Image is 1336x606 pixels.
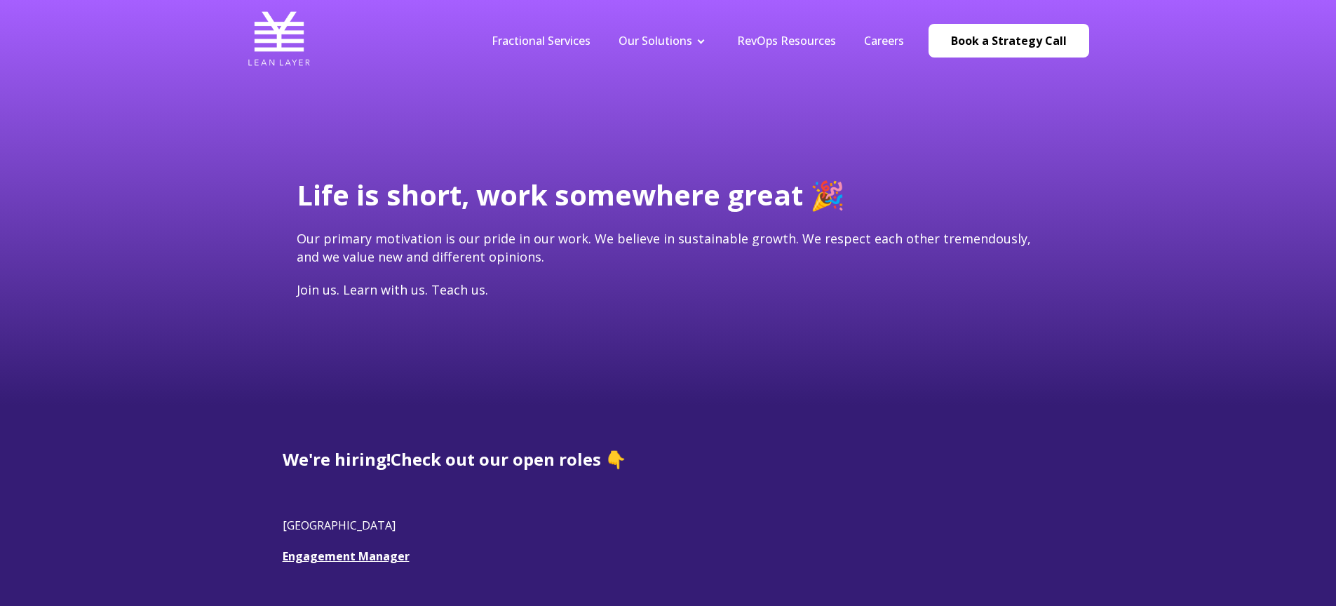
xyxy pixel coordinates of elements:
img: Lean Layer Logo [248,7,311,70]
a: Book a Strategy Call [929,24,1089,58]
a: RevOps Resources [737,33,836,48]
span: Our primary motivation is our pride in our work. We believe in sustainable growth. We respect eac... [297,230,1031,264]
a: Our Solutions [619,33,692,48]
a: Careers [864,33,904,48]
span: Life is short, work somewhere great 🎉 [297,175,845,214]
span: [GEOGRAPHIC_DATA] [283,518,396,533]
span: Check out our open roles 👇 [391,447,626,471]
span: We're hiring! [283,447,391,471]
span: Join us. Learn with us. Teach us. [297,281,488,298]
a: Fractional Services [492,33,591,48]
div: Navigation Menu [478,33,918,48]
a: Engagement Manager [283,548,410,564]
